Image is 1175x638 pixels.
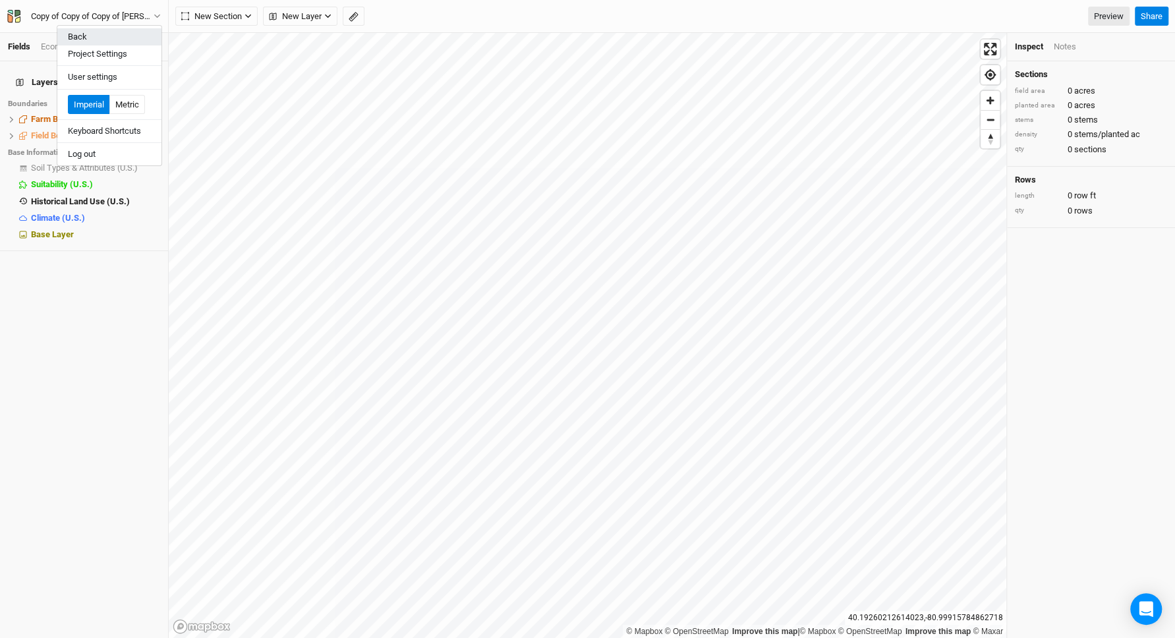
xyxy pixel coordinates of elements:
[1015,144,1061,154] div: qty
[981,129,1000,148] button: Reset bearing to north
[1088,7,1130,26] a: Preview
[31,213,160,223] div: Climate (U.S.)
[31,196,130,206] span: Historical Land Use (U.S.)
[1074,190,1096,202] span: row ft
[68,95,110,115] button: Imperial
[981,91,1000,110] button: Zoom in
[31,213,85,223] span: Climate (U.S.)
[41,41,82,53] div: Economics
[1015,85,1167,97] div: 0
[981,111,1000,129] span: Zoom out
[57,123,161,140] button: Keyboard Shortcuts
[173,619,231,634] a: Mapbox logo
[1135,7,1168,26] button: Share
[981,110,1000,129] button: Zoom out
[16,77,58,88] span: Layers
[732,627,797,636] a: Improve this map
[57,45,161,63] button: Project Settings
[905,627,971,636] a: Improve this map
[626,627,662,636] a: Mapbox
[1015,206,1061,216] div: qty
[1015,100,1167,111] div: 0
[1015,114,1167,126] div: 0
[1074,85,1095,97] span: acres
[175,7,258,26] button: New Section
[845,611,1006,625] div: 40.19260212614023 , -80.99915784862718
[1015,175,1167,185] h4: Rows
[169,33,1006,638] canvas: Map
[1074,114,1098,126] span: stems
[31,163,138,173] span: Soil Types & Attributes (U.S.)
[31,130,94,140] span: Field Boundaries
[31,163,160,173] div: Soil Types & Attributes (U.S.)
[626,625,1003,638] div: |
[1015,129,1167,140] div: 0
[31,114,160,125] div: Farm Boundary
[31,229,160,240] div: Base Layer
[31,114,89,124] span: Farm Boundary
[981,130,1000,148] span: Reset bearing to north
[269,10,322,23] span: New Layer
[31,10,154,23] div: Copy of Copy of Copy of Coffelt
[263,7,337,26] button: New Layer
[31,229,74,239] span: Base Layer
[973,627,1003,636] a: Maxar
[57,69,161,86] button: User settings
[57,146,161,163] button: Log out
[1074,129,1140,140] span: stems/planted ac
[1074,205,1093,217] span: rows
[1015,86,1061,96] div: field area
[838,627,902,636] a: OpenStreetMap
[57,28,161,45] button: Back
[31,179,160,190] div: Suitability (U.S.)
[1015,130,1061,140] div: density
[799,627,836,636] a: Mapbox
[1074,144,1106,156] span: sections
[1015,205,1167,217] div: 0
[31,130,160,141] div: Field Boundaries
[8,42,30,51] a: Fields
[7,9,161,24] button: Copy of Copy of Copy of [PERSON_NAME]
[1015,101,1061,111] div: planted area
[665,627,729,636] a: OpenStreetMap
[31,196,160,207] div: Historical Land Use (U.S.)
[31,10,154,23] div: Copy of Copy of Copy of [PERSON_NAME]
[1015,190,1167,202] div: 0
[109,95,145,115] button: Metric
[1130,593,1162,625] div: Open Intercom Messenger
[1074,100,1095,111] span: acres
[1054,41,1076,53] div: Notes
[1015,41,1043,53] div: Inspect
[1015,191,1061,201] div: length
[1015,69,1167,80] h4: Sections
[1015,144,1167,156] div: 0
[1015,115,1061,125] div: stems
[31,179,93,189] span: Suitability (U.S.)
[181,10,242,23] span: New Section
[343,7,364,26] button: Shortcut: M
[981,65,1000,84] button: Find my location
[981,40,1000,59] button: Enter fullscreen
